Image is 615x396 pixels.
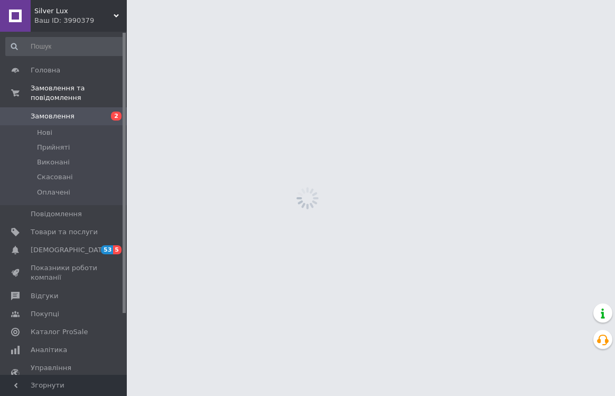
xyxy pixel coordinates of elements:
[31,245,109,255] span: [DEMOGRAPHIC_DATA]
[31,263,98,282] span: Показники роботи компанії
[37,158,70,167] span: Виконані
[113,245,122,254] span: 5
[31,291,58,301] span: Відгуки
[37,188,70,197] span: Оплачені
[31,345,67,355] span: Аналітика
[5,37,124,56] input: Пошук
[101,245,113,254] span: 53
[37,172,73,182] span: Скасовані
[31,327,88,337] span: Каталог ProSale
[31,209,82,219] span: Повідомлення
[31,84,127,103] span: Замовлення та повідомлення
[31,227,98,237] span: Товари та послуги
[31,309,59,319] span: Покупці
[37,128,52,137] span: Нові
[111,112,122,121] span: 2
[31,112,74,121] span: Замовлення
[34,6,114,16] span: Silver Lux
[37,143,70,152] span: Прийняті
[34,16,127,25] div: Ваш ID: 3990379
[31,363,98,382] span: Управління сайтом
[31,66,60,75] span: Головна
